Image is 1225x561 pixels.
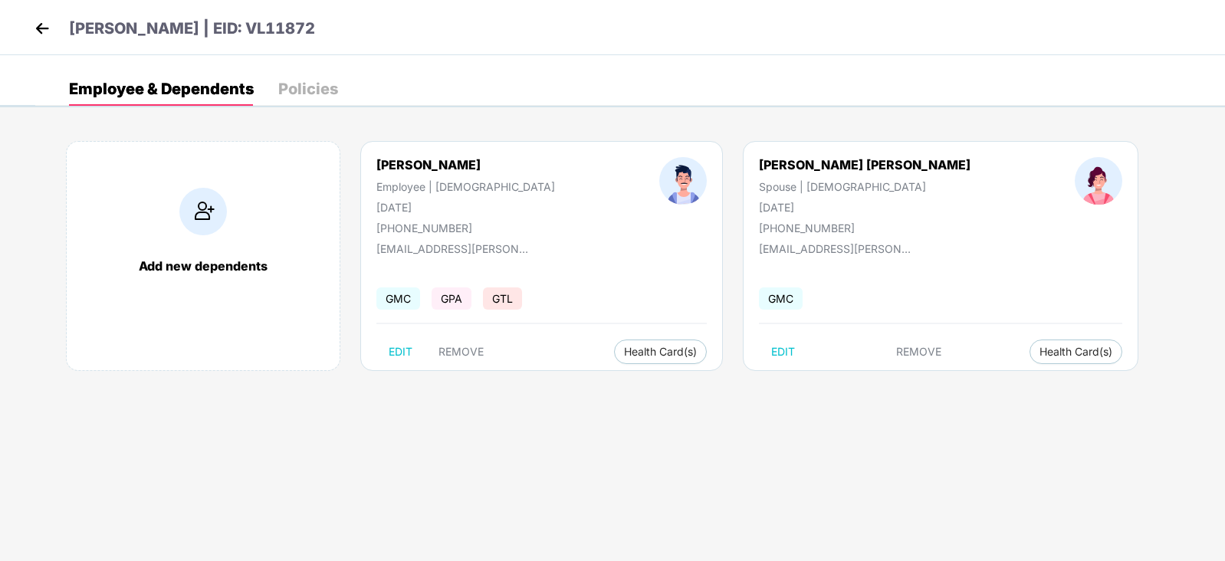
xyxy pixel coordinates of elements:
div: [PHONE_NUMBER] [376,221,555,235]
button: REMOVE [426,340,496,364]
span: GTL [483,287,522,310]
div: [PHONE_NUMBER] [759,221,970,235]
span: Health Card(s) [1039,348,1112,356]
button: Health Card(s) [1030,340,1122,364]
div: Employee & Dependents [69,81,254,97]
img: profileImage [659,157,707,205]
div: [PERSON_NAME] [PERSON_NAME] [759,157,970,172]
div: [DATE] [759,201,970,214]
span: REMOVE [896,346,941,358]
span: GMC [376,287,420,310]
div: [EMAIL_ADDRESS][PERSON_NAME][DOMAIN_NAME] [376,242,530,255]
span: GPA [432,287,471,310]
div: Employee | [DEMOGRAPHIC_DATA] [376,180,555,193]
p: [PERSON_NAME] | EID: VL11872 [69,17,315,41]
div: [EMAIL_ADDRESS][PERSON_NAME][DOMAIN_NAME] [759,242,912,255]
span: GMC [759,287,803,310]
div: Spouse | [DEMOGRAPHIC_DATA] [759,180,970,193]
button: EDIT [376,340,425,364]
button: EDIT [759,340,807,364]
div: [PERSON_NAME] [376,157,555,172]
img: back [31,17,54,40]
button: Health Card(s) [614,340,707,364]
span: EDIT [771,346,795,358]
span: EDIT [389,346,412,358]
span: Health Card(s) [624,348,697,356]
span: REMOVE [438,346,484,358]
img: addIcon [179,188,227,235]
div: Policies [278,81,338,97]
img: profileImage [1075,157,1122,205]
button: REMOVE [884,340,954,364]
div: Add new dependents [82,258,324,274]
div: [DATE] [376,201,555,214]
